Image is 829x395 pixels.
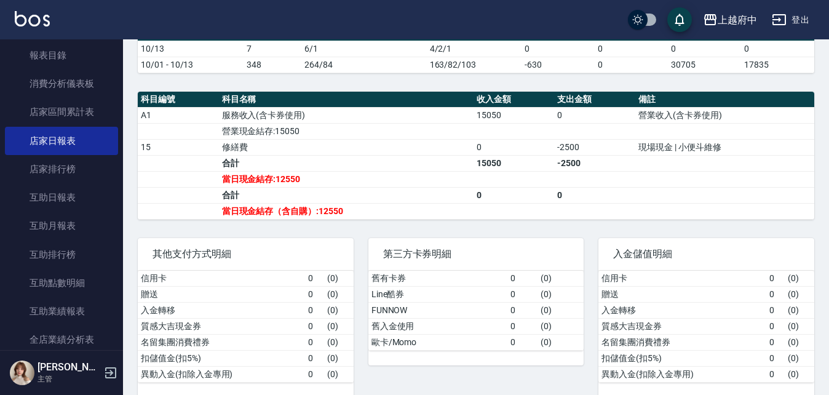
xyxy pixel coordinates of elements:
button: 上越府中 [698,7,762,33]
td: -2500 [554,139,635,155]
td: 名留集團消費禮券 [138,334,305,350]
td: 0 [305,318,324,334]
td: 0 [766,286,785,302]
td: 0 [507,286,537,302]
td: Line酷券 [368,286,508,302]
td: 0 [305,334,324,350]
td: 4/2/1 [427,41,522,57]
td: 信用卡 [138,271,305,287]
td: 0 [766,302,785,318]
th: 支出金額 [554,92,635,108]
td: ( 0 ) [324,366,354,382]
td: ( 0 ) [785,286,814,302]
td: ( 0 ) [537,334,584,350]
td: 當日現金結存（含自購）:12550 [219,203,474,219]
td: 異動入金(扣除入金專用) [598,366,766,382]
td: 348 [244,57,301,73]
td: 0 [766,366,785,382]
a: 互助點數明細 [5,269,118,297]
td: ( 0 ) [324,334,354,350]
td: 修繕費 [219,139,474,155]
td: -2500 [554,155,635,171]
td: ( 0 ) [324,286,354,302]
td: 17835 [741,57,814,73]
td: ( 0 ) [537,318,584,334]
a: 互助月報表 [5,212,118,240]
td: 質感大吉現金券 [598,318,766,334]
td: 當日現金結存:12550 [219,171,474,187]
td: 0 [595,57,668,73]
td: 0 [305,286,324,302]
img: Logo [15,11,50,26]
td: 0 [305,350,324,366]
p: 主管 [38,373,100,385]
td: A1 [138,107,219,123]
td: ( 0 ) [785,318,814,334]
td: 15050 [474,155,555,171]
td: 0 [474,139,555,155]
table: a dense table [368,271,584,351]
th: 備註 [635,92,814,108]
td: ( 0 ) [537,302,584,318]
td: 扣儲值金(扣5%) [598,350,766,366]
td: ( 0 ) [324,271,354,287]
h5: [PERSON_NAME] [38,361,100,373]
button: 登出 [767,9,814,31]
a: 店家排行榜 [5,155,118,183]
td: 贈送 [598,286,766,302]
td: ( 0 ) [785,302,814,318]
a: 互助業績報表 [5,297,118,325]
table: a dense table [598,271,814,383]
td: 0 [741,41,814,57]
th: 科目編號 [138,92,219,108]
td: 0 [507,302,537,318]
td: 異動入金(扣除入金專用) [138,366,305,382]
td: 0 [766,318,785,334]
td: 0 [554,107,635,123]
td: ( 0 ) [785,271,814,287]
td: 15050 [474,107,555,123]
td: 0 [554,187,635,203]
td: 0 [474,187,555,203]
td: 營業收入(含卡券使用) [635,107,814,123]
th: 收入金額 [474,92,555,108]
td: 贈送 [138,286,305,302]
td: 0 [507,318,537,334]
a: 店家區間累計表 [5,98,118,126]
td: 信用卡 [598,271,766,287]
td: 0 [766,334,785,350]
td: 名留集團消費禮券 [598,334,766,350]
td: FUNNOW [368,302,508,318]
td: 0 [766,271,785,287]
td: 0 [507,334,537,350]
td: 扣儲值金(扣5%) [138,350,305,366]
td: 10/13 [138,41,244,57]
td: ( 0 ) [785,350,814,366]
a: 報表目錄 [5,41,118,70]
td: ( 0 ) [785,334,814,350]
table: a dense table [138,92,814,220]
table: a dense table [138,25,814,73]
td: 0 [507,271,537,287]
td: 0 [595,41,668,57]
a: 互助排行榜 [5,241,118,269]
table: a dense table [138,271,354,383]
td: 歐卡/Momo [368,334,508,350]
span: 入金儲值明細 [613,248,799,260]
a: 互助日報表 [5,183,118,212]
td: 質感大吉現金券 [138,318,305,334]
td: 服務收入(含卡券使用) [219,107,474,123]
button: save [667,7,692,32]
td: ( 0 ) [324,350,354,366]
td: 264/84 [301,57,427,73]
td: 0 [522,41,595,57]
td: 營業現金結存:15050 [219,123,474,139]
td: 0 [305,302,324,318]
td: 舊入金使用 [368,318,508,334]
td: 163/82/103 [427,57,522,73]
td: 7 [244,41,301,57]
img: Person [10,361,34,385]
a: 消費分析儀表板 [5,70,118,98]
td: ( 0 ) [537,286,584,302]
a: 全店業績分析表 [5,325,118,354]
